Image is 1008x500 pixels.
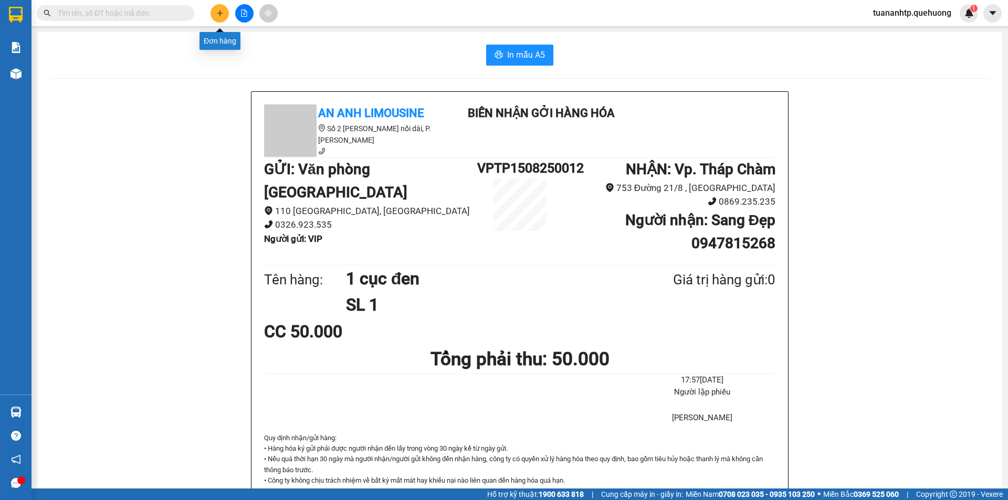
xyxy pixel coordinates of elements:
[10,42,22,53] img: solution-icon
[629,374,775,387] li: 17:57[DATE]
[58,7,182,19] input: Tìm tên, số ĐT hoặc mã đơn
[686,488,815,500] span: Miền Nam
[10,68,22,79] img: warehouse-icon
[629,412,775,424] li: [PERSON_NAME]
[823,488,899,500] span: Miền Bắc
[44,9,51,17] span: search
[854,490,899,498] strong: 0369 525 060
[264,475,775,486] p: • Công ty không chịu trách nhiệm về bất kỳ mất mát hay khiếu nại nào liên quan đến hàng hóa quá hạn.
[605,183,614,192] span: environment
[970,5,978,12] sup: 1
[507,48,545,61] span: In mẫu A5
[495,50,503,60] span: printer
[9,7,23,23] img: logo-vxr
[264,161,407,201] b: GỬI : Văn phòng [GEOGRAPHIC_DATA]
[235,4,254,23] button: file-add
[264,454,775,475] p: • Nếu quá thời hạn 30 ngày mà người nhận/người gửi không đến nhận hàng, công ty có quyền xử lý hà...
[988,8,997,18] span: caret-down
[487,488,584,500] span: Hỗ trợ kỹ thuật:
[11,478,21,488] span: message
[264,269,346,291] div: Tên hàng:
[346,265,622,292] h1: 1 cục đen
[562,181,775,195] li: 753 Đường 21/8 , [GEOGRAPHIC_DATA]
[622,269,775,291] div: Giá trị hàng gửi: 0
[477,158,562,178] h1: VPTP1508250012
[10,407,22,418] img: warehouse-icon
[983,4,1002,23] button: caret-down
[318,124,325,132] span: environment
[216,9,224,17] span: plus
[11,454,21,464] span: notification
[318,147,325,155] span: phone
[68,15,101,101] b: Biên nhận gởi hàng hóa
[907,488,908,500] span: |
[259,4,278,23] button: aim
[972,5,975,12] span: 1
[539,490,584,498] strong: 1900 633 818
[964,8,974,18] img: icon-new-feature
[264,206,273,215] span: environment
[817,492,821,496] span: ⚪️
[468,107,615,120] b: Biên nhận gởi hàng hóa
[264,123,453,146] li: Số 2 [PERSON_NAME] nối dài, P. [PERSON_NAME]
[264,218,477,232] li: 0326.923.535
[264,204,477,218] li: 110 [GEOGRAPHIC_DATA], [GEOGRAPHIC_DATA]
[626,161,775,178] b: NHẬN : Vp. Tháp Chàm
[13,68,58,117] b: An Anh Limousine
[318,107,424,120] b: An Anh Limousine
[264,433,775,486] div: Quy định nhận/gửi hàng :
[265,9,272,17] span: aim
[264,443,775,454] p: • Hàng hóa ký gửi phải được người nhận đến lấy trong vòng 30 ngày kể từ ngày gửi.
[11,431,21,441] span: question-circle
[240,9,248,17] span: file-add
[601,488,683,500] span: Cung cấp máy in - giấy in:
[264,220,273,229] span: phone
[486,45,553,66] button: printerIn mẫu A5
[592,488,593,500] span: |
[562,195,775,209] li: 0869.235.235
[211,4,229,23] button: plus
[708,197,717,206] span: phone
[719,490,815,498] strong: 0708 023 035 - 0935 103 250
[264,233,322,244] b: Người gửi : VIP
[629,386,775,399] li: Người lập phiếu
[264,345,775,374] h1: Tổng phải thu: 50.000
[625,211,775,252] b: Người nhận : Sang Đẹp 0947815268
[950,491,957,498] span: copyright
[346,292,622,318] h1: SL 1
[865,6,960,19] span: tuananhtp.quehuong
[264,318,433,345] div: CC 50.000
